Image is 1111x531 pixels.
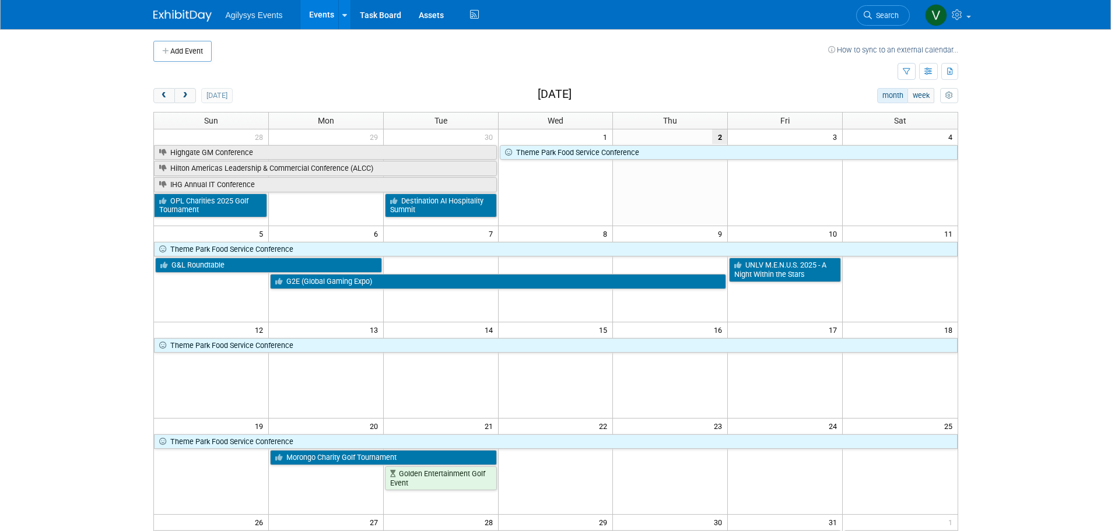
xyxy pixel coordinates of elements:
[369,322,383,337] span: 13
[947,129,958,144] span: 4
[872,11,899,20] span: Search
[943,419,958,433] span: 25
[434,116,447,125] span: Tue
[598,419,612,433] span: 22
[369,419,383,433] span: 20
[201,88,232,103] button: [DATE]
[154,177,497,192] a: IHG Annual IT Conference
[538,88,572,101] h2: [DATE]
[828,322,842,337] span: 17
[828,45,958,54] a: How to sync to an external calendar...
[270,274,726,289] a: G2E (Global Gaming Expo)
[153,88,175,103] button: prev
[153,41,212,62] button: Add Event
[154,242,958,257] a: Theme Park Food Service Conference
[154,338,958,353] a: Theme Park Food Service Conference
[598,515,612,529] span: 29
[717,226,727,241] span: 9
[828,226,842,241] span: 10
[713,322,727,337] span: 16
[154,145,497,160] a: Highgate GM Conference
[713,419,727,433] span: 23
[153,10,212,22] img: ExhibitDay
[856,5,910,26] a: Search
[373,226,383,241] span: 6
[369,515,383,529] span: 27
[155,258,382,273] a: G&L Roundtable
[828,515,842,529] span: 31
[947,515,958,529] span: 1
[907,88,934,103] button: week
[369,129,383,144] span: 29
[598,322,612,337] span: 15
[483,515,498,529] span: 28
[254,419,268,433] span: 19
[154,161,497,176] a: Hilton Americas Leadership & Commercial Conference (ALCC)
[254,322,268,337] span: 12
[729,258,841,282] a: UNLV M.E.N.U.S. 2025 - A Night Within the Stars
[894,116,906,125] span: Sat
[254,129,268,144] span: 28
[943,322,958,337] span: 18
[713,515,727,529] span: 30
[500,145,958,160] a: Theme Park Food Service Conference
[663,116,677,125] span: Thu
[832,129,842,144] span: 3
[385,466,497,490] a: Golden Entertainment Golf Event
[385,194,497,217] a: Destination AI Hospitality Summit
[548,116,563,125] span: Wed
[254,515,268,529] span: 26
[270,450,497,465] a: Morongo Charity Golf Tournament
[483,129,498,144] span: 30
[940,88,958,103] button: myCustomButton
[488,226,498,241] span: 7
[602,226,612,241] span: 8
[483,322,498,337] span: 14
[828,419,842,433] span: 24
[483,419,498,433] span: 21
[258,226,268,241] span: 5
[925,4,947,26] img: Vaitiare Munoz
[318,116,334,125] span: Mon
[945,92,953,100] i: Personalize Calendar
[154,434,958,449] a: Theme Park Food Service Conference
[154,194,267,217] a: OPL Charities 2025 Golf Tournament
[602,129,612,144] span: 1
[204,116,218,125] span: Sun
[712,129,727,144] span: 2
[174,88,196,103] button: next
[943,226,958,241] span: 11
[877,88,908,103] button: month
[780,116,790,125] span: Fri
[226,10,283,20] span: Agilysys Events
